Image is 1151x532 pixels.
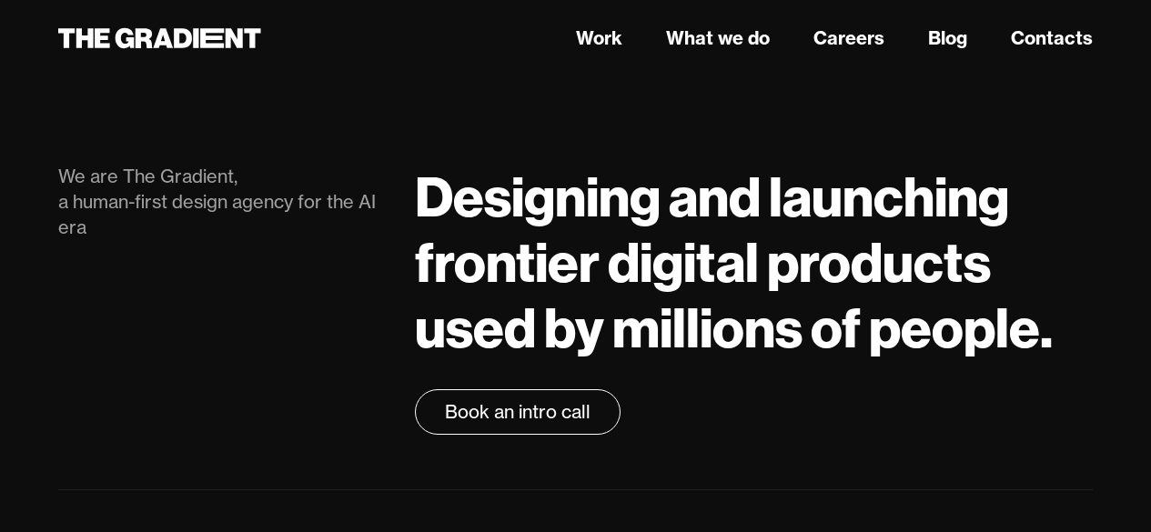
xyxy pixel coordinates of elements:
[576,25,622,52] a: Work
[666,25,770,52] a: What we do
[813,25,884,52] a: Careers
[1011,25,1093,52] a: Contacts
[415,164,1093,360] h1: Designing and launching frontier digital products used by millions of people.
[928,25,967,52] a: Blog
[415,389,621,435] a: Book an intro call
[58,164,379,240] div: We are The Gradient, a human-first design agency for the AI era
